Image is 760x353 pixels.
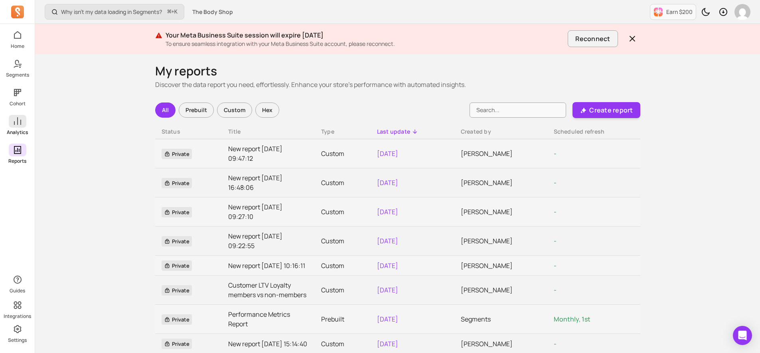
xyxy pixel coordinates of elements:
[228,310,308,329] a: Performance Metrics Report
[371,124,454,139] th: Toggle SortBy
[162,207,192,217] span: Private
[179,103,214,118] div: Prebuilt
[8,158,26,164] p: Reports
[666,8,693,16] p: Earn $200
[554,207,557,216] span: -
[192,8,233,16] span: The Body Shop
[734,4,750,20] img: avatar
[222,124,315,139] th: Toggle SortBy
[228,280,308,300] a: Customer LTV Loyalty members vs non-members
[377,149,448,158] p: [DATE]
[162,285,192,296] span: Private
[155,64,640,78] h1: My reports
[11,43,24,49] p: Home
[554,178,557,187] span: -
[454,139,547,168] td: [PERSON_NAME]
[188,5,238,19] button: The Body Shop
[228,173,308,192] a: New report [DATE] 16:48:06
[470,103,566,118] input: Search
[166,30,565,40] p: Your Meta Business Suite session will expire [DATE]
[454,256,547,276] td: [PERSON_NAME]
[454,305,547,334] td: Segments
[228,261,308,270] a: New report [DATE] 10:16:11
[377,314,448,324] p: [DATE]
[568,30,618,47] button: Reconnect
[377,236,448,246] p: [DATE]
[10,101,26,107] p: Cohort
[255,103,279,118] div: Hex
[7,129,28,136] p: Analytics
[315,168,371,197] td: Custom
[454,276,547,305] td: [PERSON_NAME]
[228,144,308,163] a: New report [DATE] 09:47:12
[554,149,557,158] span: -
[228,231,308,250] a: New report [DATE] 09:22:55
[454,124,547,139] th: Toggle SortBy
[162,149,192,159] span: Private
[454,227,547,256] td: [PERSON_NAME]
[9,272,26,296] button: Guides
[45,4,184,20] button: Why isn't my data loading in Segments?⌘+K
[155,103,176,118] div: All
[377,261,448,270] p: [DATE]
[162,178,192,188] span: Private
[174,9,178,15] kbd: K
[155,80,640,89] p: Discover the data report you need, effortlessly. Enhance your store's performance with automated ...
[162,339,192,349] span: Private
[377,178,448,187] p: [DATE]
[315,197,371,227] td: Custom
[554,237,557,245] span: -
[589,105,633,115] p: Create report
[377,207,448,217] p: [DATE]
[377,128,448,136] div: Last update
[698,4,714,20] button: Toggle dark mode
[162,260,192,271] span: Private
[377,339,448,349] p: [DATE]
[315,276,371,305] td: Custom
[162,314,192,325] span: Private
[377,285,448,295] p: [DATE]
[6,72,29,78] p: Segments
[547,124,640,139] th: Toggle SortBy
[315,256,371,276] td: Custom
[162,236,192,247] span: Private
[650,4,696,20] button: Earn $200
[554,286,557,294] span: -
[315,227,371,256] td: Custom
[554,261,557,270] span: -
[155,124,222,139] th: Toggle SortBy
[315,139,371,168] td: Custom
[4,313,31,319] p: Integrations
[61,8,162,16] p: Why isn't my data loading in Segments?
[315,305,371,334] td: Prebuilt
[10,288,25,294] p: Guides
[166,40,565,48] p: To ensure seamless integration with your Meta Business Suite account, please reconnect.
[315,124,371,139] th: Toggle SortBy
[8,337,27,343] p: Settings
[454,197,547,227] td: [PERSON_NAME]
[572,102,640,118] button: Create report
[454,168,547,197] td: [PERSON_NAME]
[554,339,557,348] span: -
[168,8,178,16] span: +
[554,315,590,323] span: Monthly, 1st
[733,326,752,345] div: Open Intercom Messenger
[167,7,172,17] kbd: ⌘
[228,202,308,221] a: New report [DATE] 09:27:10
[228,339,308,349] a: New report [DATE] 15:14:40
[217,103,252,118] div: Custom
